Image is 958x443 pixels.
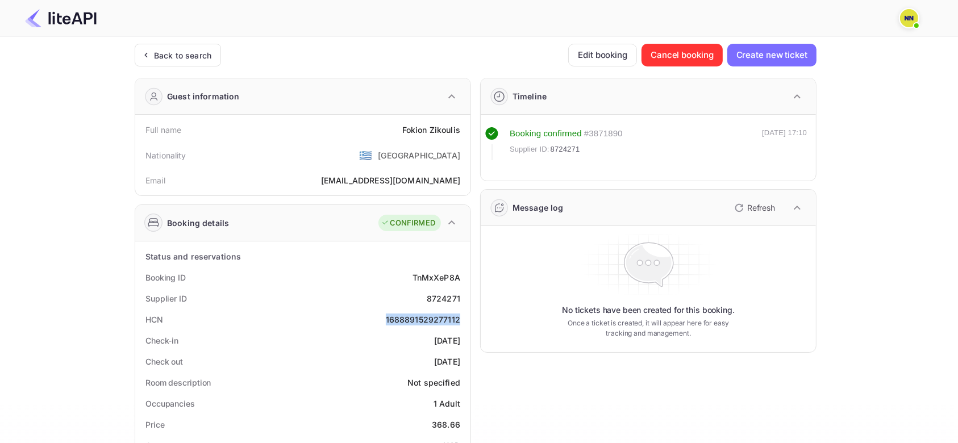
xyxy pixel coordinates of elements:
[407,377,460,388] div: Not specified
[145,292,187,304] div: Supplier ID
[510,144,549,155] span: Supplier ID:
[145,377,211,388] div: Room description
[145,335,178,346] div: Check-in
[321,174,460,186] div: [EMAIL_ADDRESS][DOMAIN_NAME]
[167,217,229,229] div: Booking details
[513,90,547,102] div: Timeline
[145,419,165,431] div: Price
[900,9,918,27] img: N/A N/A
[427,292,460,304] div: 8724271
[513,202,564,214] div: Message log
[378,149,460,161] div: [GEOGRAPHIC_DATA]
[568,44,637,66] button: Edit booking
[145,149,186,161] div: Nationality
[359,145,372,165] span: United States
[145,271,186,283] div: Booking ID
[727,44,817,66] button: Create new ticket
[145,124,181,136] div: Full name
[551,144,580,155] span: 8724271
[584,127,623,140] div: # 3871890
[434,356,460,367] div: [DATE]
[381,218,435,229] div: CONFIRMED
[167,90,240,102] div: Guest information
[434,398,460,409] div: 1 Adult
[154,49,211,61] div: Back to search
[145,356,183,367] div: Check out
[145,398,195,409] div: Occupancies
[510,127,582,140] div: Booking confirmed
[413,271,460,283] div: TnMxXeP8A
[728,199,780,217] button: Refresh
[434,335,460,346] div: [DATE]
[432,419,460,431] div: 368.66
[25,9,97,27] img: LiteAPI Logo
[562,304,735,316] p: No tickets have been created for this booking.
[559,318,738,338] p: Once a ticket is created, it will appear here for easy tracking and management.
[762,127,807,160] div: [DATE] 17:10
[642,44,723,66] button: Cancel booking
[386,314,460,325] div: 1688891529277112
[402,124,460,136] div: Fokion Zikoulis
[145,174,165,186] div: Email
[747,202,775,214] p: Refresh
[145,314,163,325] div: HCN
[145,250,241,262] div: Status and reservations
